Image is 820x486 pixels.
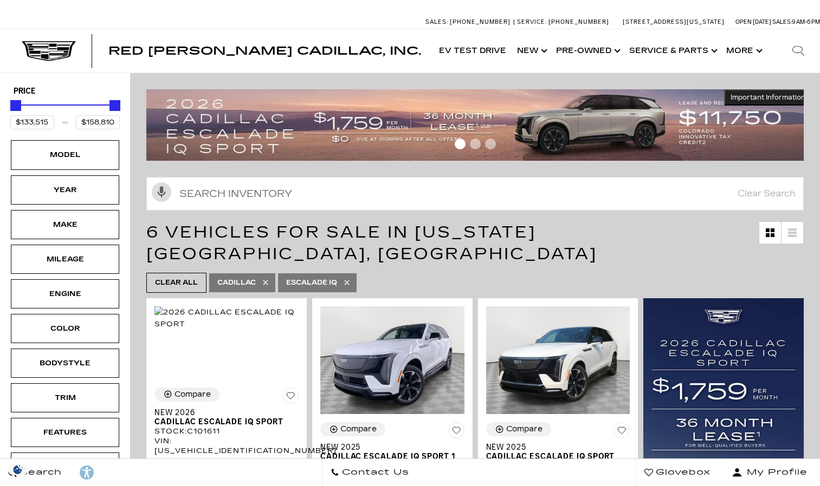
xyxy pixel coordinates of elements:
[735,18,771,25] span: Open [DATE]
[512,29,551,73] a: New
[76,115,120,129] input: Maximum
[38,392,92,404] div: Trim
[636,459,719,486] a: Glovebox
[551,29,624,73] a: Pre-Owned
[513,19,612,25] a: Service: [PHONE_NUMBER]
[719,459,820,486] button: Open user profile menu
[11,279,119,308] div: EngineEngine
[38,426,92,438] div: Features
[14,87,117,96] h5: Price
[146,89,812,161] img: 2509-September-FOM-Escalade-IQ-Lease9
[146,222,597,264] span: 6 Vehicles for Sale in [US_STATE][GEOGRAPHIC_DATA], [GEOGRAPHIC_DATA]
[11,140,119,169] div: ModelModel
[614,422,630,443] button: Save Vehicle
[320,452,456,461] span: Cadillac ESCALADE IQ Sport 1
[154,306,299,330] img: 2026 Cadillac ESCALADE IQ Sport
[22,41,76,62] img: Cadillac Dark Logo with Cadillac White Text
[320,443,464,461] a: New 2025Cadillac ESCALADE IQ Sport 1
[425,18,448,25] span: Sales:
[742,465,808,480] span: My Profile
[10,96,120,129] div: Price
[506,424,543,434] div: Compare
[154,436,299,456] div: VIN: [US_VEHICLE_IDENTIFICATION_NUMBER]
[11,175,119,205] div: YearYear
[486,306,630,414] img: 2025 Cadillac ESCALADE IQ Sport 2
[217,276,256,290] span: Cadillac
[425,19,513,25] a: Sales: [PHONE_NUMBER]
[486,443,630,470] a: New 2025Cadillac ESCALADE IQ Sport 2
[320,306,464,414] img: 2025 Cadillac ESCALADE IQ Sport 1
[455,139,466,149] span: Go to slide 1
[154,408,299,426] a: New 2026Cadillac ESCALADE IQ Sport
[5,464,30,475] img: Opt-Out Icon
[146,177,804,211] input: Search Inventory
[450,18,511,25] span: [PHONE_NUMBER]
[38,219,92,231] div: Make
[434,29,512,73] a: EV Test Drive
[286,276,337,290] span: Escalade IQ
[724,89,812,106] button: Important Information
[339,465,409,480] span: Contact Us
[17,465,62,480] span: Search
[282,388,299,408] button: Save Vehicle
[11,452,119,482] div: FueltypeFueltype
[11,210,119,239] div: MakeMake
[320,422,385,436] button: Compare Vehicle
[731,93,805,102] span: Important Information
[485,139,496,149] span: Go to slide 3
[152,182,171,202] svg: Click to toggle on voice search
[486,452,622,470] span: Cadillac ESCALADE IQ Sport 2
[154,426,299,436] div: Stock : C101611
[109,100,120,111] div: Maximum Price
[548,18,609,25] span: [PHONE_NUMBER]
[721,29,766,73] button: More
[154,417,290,426] span: Cadillac ESCALADE IQ Sport
[38,149,92,161] div: Model
[154,408,290,417] span: New 2026
[10,115,54,129] input: Minimum
[10,100,21,111] div: Minimum Price
[155,276,198,290] span: Clear All
[486,443,622,452] span: New 2025
[11,383,119,412] div: TrimTrim
[11,314,119,343] div: ColorColor
[11,245,119,274] div: MileageMileage
[11,349,119,378] div: BodystyleBodystyle
[624,29,721,73] a: Service & Parts
[792,18,820,25] span: 9 AM-6 PM
[5,464,30,475] section: Click to Open Cookie Consent Modal
[322,459,418,486] a: Contact Us
[340,424,377,434] div: Compare
[623,18,725,25] a: [STREET_ADDRESS][US_STATE]
[175,390,211,399] div: Compare
[320,443,456,452] span: New 2025
[108,45,421,56] a: Red [PERSON_NAME] Cadillac, Inc.
[11,418,119,447] div: FeaturesFeatures
[772,18,792,25] span: Sales:
[38,323,92,334] div: Color
[38,253,92,265] div: Mileage
[470,139,481,149] span: Go to slide 2
[38,288,92,300] div: Engine
[448,422,464,443] button: Save Vehicle
[38,184,92,196] div: Year
[154,388,219,402] button: Compare Vehicle
[38,357,92,369] div: Bodystyle
[653,465,711,480] span: Glovebox
[486,422,551,436] button: Compare Vehicle
[517,18,547,25] span: Service:
[108,44,421,57] span: Red [PERSON_NAME] Cadillac, Inc.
